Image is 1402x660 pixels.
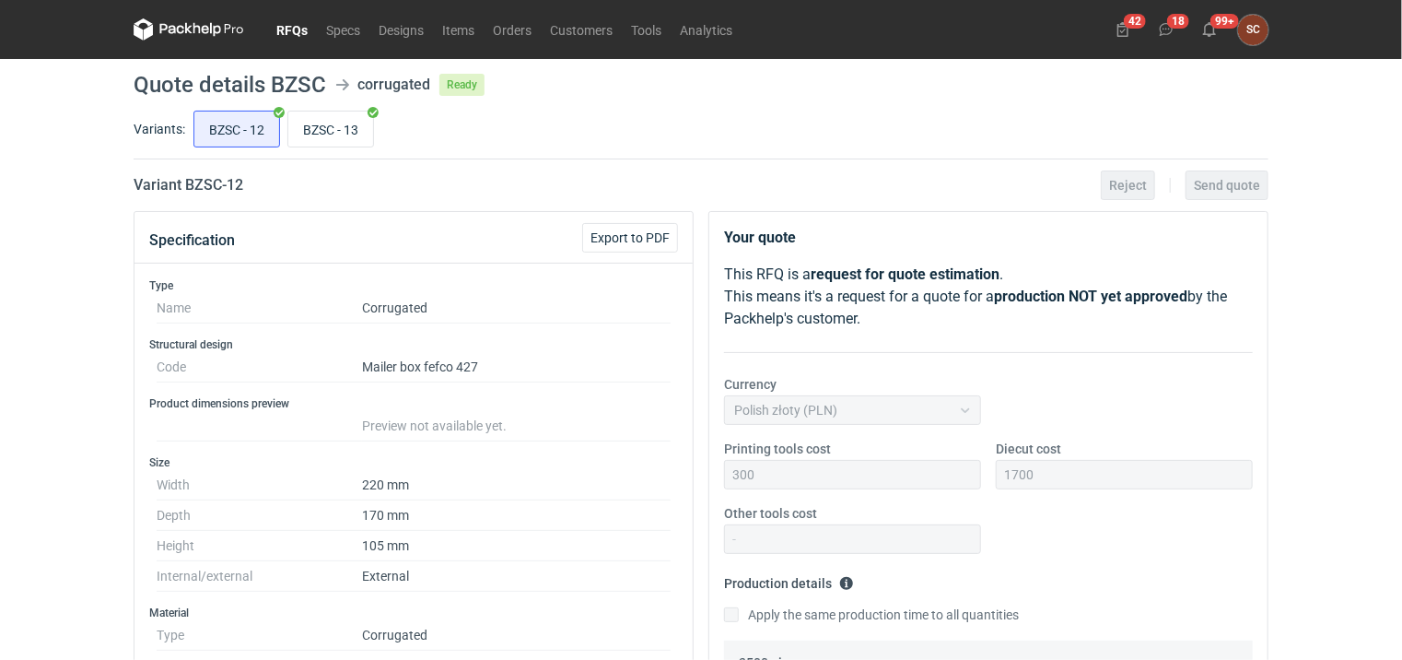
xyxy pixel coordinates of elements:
a: Tools [622,18,671,41]
label: Apply the same production time to all quantities [724,606,1019,624]
dt: Code [157,352,362,383]
h3: Material [149,606,678,620]
div: Sylwia Cichórz [1238,15,1268,45]
strong: Your quote [724,229,796,246]
p: This RFQ is a . This means it's a request for a quote for a by the Packhelp's customer. [724,264,1253,330]
span: Reject [1109,179,1147,192]
button: 99+ [1195,15,1224,44]
dt: Internal/external [157,561,362,592]
strong: request for quote estimation [811,265,999,283]
label: Currency [724,375,777,394]
a: RFQs [267,18,317,41]
dd: Corrugated [362,293,671,324]
strong: production NOT yet approved [994,288,1187,305]
a: Designs [369,18,433,41]
h3: Product dimensions preview [149,396,678,411]
div: corrugated [357,74,430,96]
dt: Name [157,293,362,324]
dd: Mailer box fefco 427 [362,352,671,383]
button: Specification [149,218,235,263]
label: BZSC - 12 [193,111,280,147]
button: 18 [1151,15,1181,44]
button: Send quote [1186,171,1268,200]
svg: Packhelp Pro [134,18,244,41]
a: Customers [541,18,622,41]
label: BZSC - 13 [287,111,374,147]
h3: Type [149,278,678,293]
button: SC [1238,15,1268,45]
a: Specs [317,18,369,41]
a: Items [433,18,484,41]
dd: 220 mm [362,470,671,501]
a: Analytics [671,18,742,41]
label: Printing tools cost [724,440,831,458]
dd: 170 mm [362,501,671,531]
h2: Variant BZSC - 12 [134,174,243,196]
dd: External [362,561,671,592]
label: Diecut cost [996,440,1061,458]
a: Orders [484,18,541,41]
label: Other tools cost [724,504,817,523]
h1: Quote details BZSC [134,74,326,96]
dt: Type [157,620,362,651]
dt: Height [157,531,362,561]
dd: 105 mm [362,531,671,561]
span: Preview not available yet. [362,418,507,433]
span: Send quote [1194,179,1260,192]
dt: Width [157,470,362,501]
h3: Structural design [149,337,678,352]
span: Export to PDF [590,231,670,244]
legend: Production details [724,569,854,591]
button: Export to PDF [582,223,678,253]
button: Reject [1101,171,1155,200]
dt: Depth [157,501,362,531]
span: Ready [439,74,485,96]
label: Variants: [134,120,185,138]
dd: Corrugated [362,620,671,651]
h3: Size [149,455,678,470]
button: 42 [1108,15,1138,44]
